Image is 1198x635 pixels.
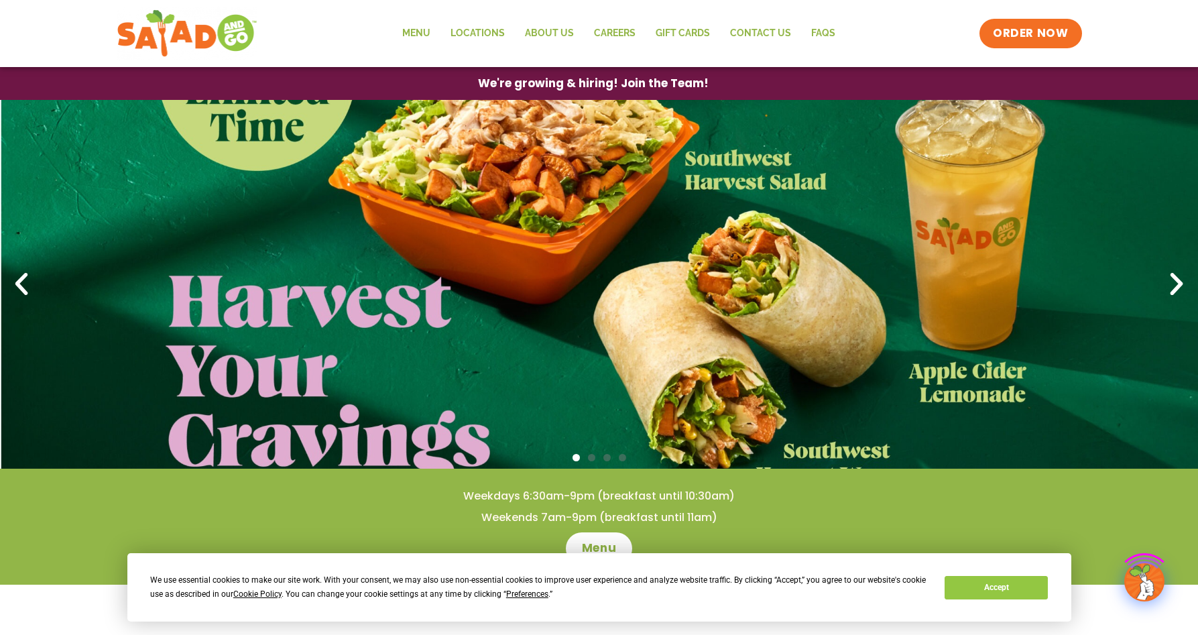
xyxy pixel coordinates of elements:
[945,576,1048,599] button: Accept
[566,532,632,565] a: Menu
[440,18,515,49] a: Locations
[27,489,1171,504] h4: Weekdays 6:30am-9pm (breakfast until 10:30am)
[588,454,595,461] span: Go to slide 2
[720,18,801,49] a: Contact Us
[7,270,36,299] div: Previous slide
[458,68,729,99] a: We're growing & hiring! Join the Team!
[801,18,845,49] a: FAQs
[1162,270,1191,299] div: Next slide
[603,454,611,461] span: Go to slide 3
[127,553,1071,622] div: Cookie Consent Prompt
[150,573,929,601] div: We use essential cookies to make our site work. With your consent, we may also use non-essential ...
[979,19,1081,48] a: ORDER NOW
[515,18,584,49] a: About Us
[584,18,646,49] a: Careers
[506,589,548,599] span: Preferences
[619,454,626,461] span: Go to slide 4
[392,18,845,49] nav: Menu
[993,25,1068,42] span: ORDER NOW
[392,18,440,49] a: Menu
[582,540,616,557] span: Menu
[233,589,282,599] span: Cookie Policy
[478,78,709,89] span: We're growing & hiring! Join the Team!
[117,7,258,60] img: new-SAG-logo-768×292
[646,18,720,49] a: GIFT CARDS
[573,454,580,461] span: Go to slide 1
[27,510,1171,525] h4: Weekends 7am-9pm (breakfast until 11am)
